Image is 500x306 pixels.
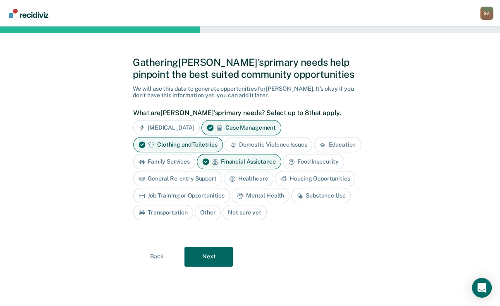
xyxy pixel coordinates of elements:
[133,247,181,267] button: Back
[133,120,200,135] div: [MEDICAL_DATA]
[197,154,281,169] div: Financial Assistance
[133,137,223,152] div: Clothing and Toiletries
[133,205,193,220] div: Transportation
[133,56,367,80] div: Gathering [PERSON_NAME]'s primary needs help pinpoint the best suited community opportunities
[480,7,493,20] div: S A
[133,188,230,203] div: Job Training or Opportunities
[201,120,281,135] div: Case Management
[480,7,493,20] button: Profile dropdown button
[225,137,313,152] div: Domestic Violence Issues
[133,85,367,99] div: We will use this data to generate opportunities for [PERSON_NAME] . It's okay if you don't have t...
[133,154,195,169] div: Family Services
[133,171,222,186] div: General Re-entry Support
[275,171,355,186] div: Housing Opportunities
[291,188,351,203] div: Substance Use
[184,247,233,267] button: Next
[232,188,289,203] div: Mental Health
[314,137,361,152] div: Education
[472,278,492,298] div: Open Intercom Messenger
[222,205,266,220] div: Not sure yet
[283,154,344,169] div: Food Insecurity
[224,171,274,186] div: Healthcare
[195,205,221,220] div: Other
[9,9,48,18] img: Recidiviz
[133,109,363,117] label: What are [PERSON_NAME]'s primary needs? Select up to 8 that apply.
